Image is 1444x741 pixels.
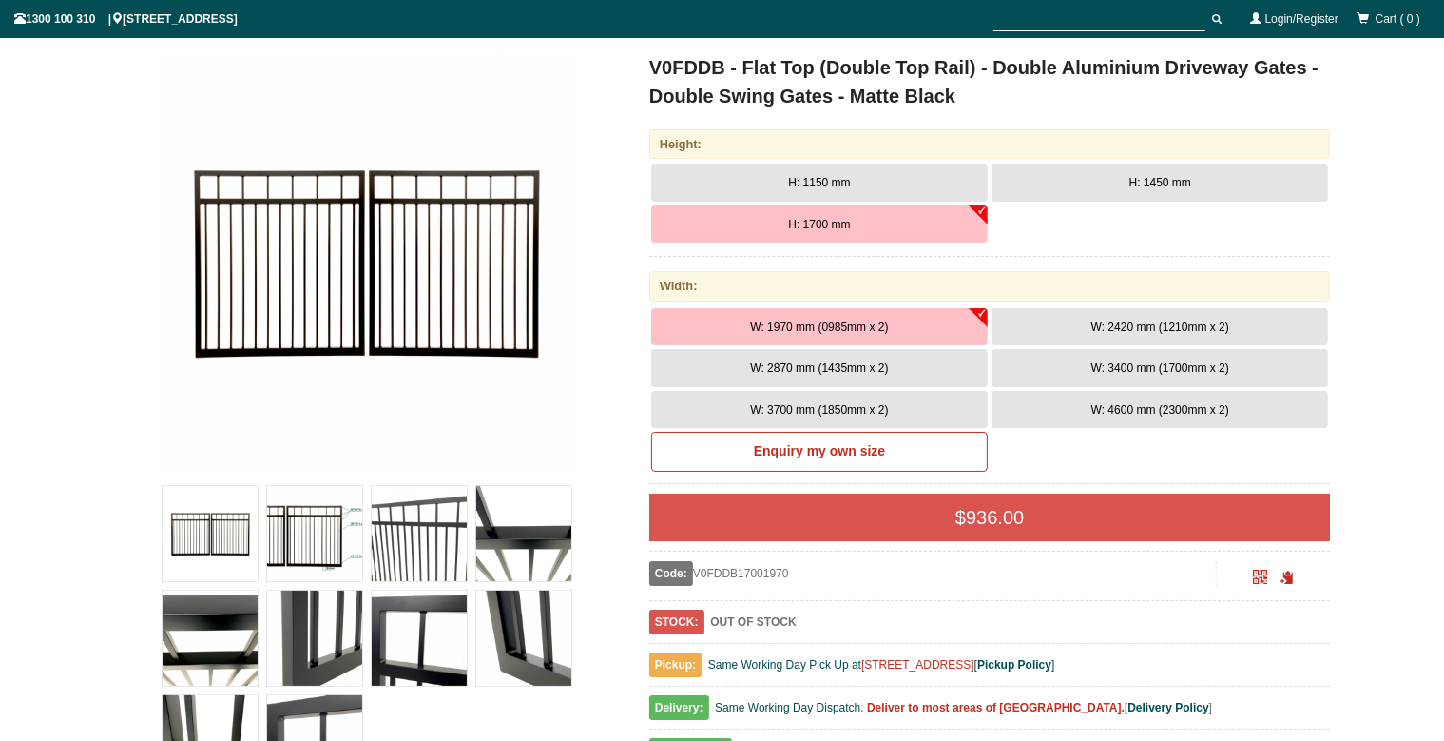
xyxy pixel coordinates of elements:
[651,432,988,472] a: Enquiry my own size
[788,218,850,231] span: H: 1700 mm
[649,129,1331,159] div: Height:
[993,8,1205,31] input: SEARCH PRODUCTS
[708,658,1055,672] span: Same Working Day Pick Up at [ ]
[867,701,1125,714] b: Deliver to most areas of [GEOGRAPHIC_DATA].
[651,205,988,244] button: H: 1700 mm
[1064,232,1444,674] iframe: LiveChat chat widget
[163,591,258,686] img: V0FDDB - Flat Top (Double Top Rail) - Double Aluminium Driveway Gates - Double Swing Gates - Matt...
[649,696,1331,730] div: [ ]
[992,349,1328,387] button: W: 3400 mm (1700mm x 2)
[651,308,988,346] button: W: 1970 mm (0985mm x 2)
[649,610,704,634] span: STOCK:
[750,321,888,334] span: W: 1970 mm (0985mm x 2)
[992,164,1328,202] button: H: 1450 mm
[267,591,362,686] img: V0FDDB - Flat Top (Double Top Rail) - Double Aluminium Driveway Gates - Double Swing Gates - Matt...
[992,308,1328,346] button: W: 2420 mm (1210mm x 2)
[476,486,571,581] img: V0FDDB - Flat Top (Double Top Rail) - Double Aluminium Driveway Gates - Double Swing Gates - Matt...
[992,391,1328,429] button: W: 4600 mm (2300mm x 2)
[651,391,988,429] button: W: 3700 mm (1850mm x 2)
[715,701,864,714] span: Same Working Day Dispatch.
[649,53,1331,110] h1: V0FDDB - Flat Top (Double Top Rail) - Double Aluminium Driveway Gates - Double Swing Gates - Matt...
[649,494,1331,541] div: $
[1127,701,1208,714] a: Delivery Policy
[977,658,1051,672] a: Pickup Policy
[710,615,796,629] b: OUT OF STOCK
[788,176,850,189] span: H: 1150 mm
[476,591,571,686] img: V0FDDB - Flat Top (Double Top Rail) - Double Aluminium Driveway Gates - Double Swing Gates - Matt...
[649,561,693,586] span: Code:
[966,507,1024,528] span: 936.00
[649,271,1331,301] div: Width:
[372,591,467,686] img: V0FDDB - Flat Top (Double Top Rail) - Double Aluminium Driveway Gates - Double Swing Gates - Matt...
[750,361,888,375] span: W: 2870 mm (1435mm x 2)
[267,486,362,581] img: V0FDDB - Flat Top (Double Top Rail) - Double Aluminium Driveway Gates - Double Swing Gates - Matt...
[651,349,988,387] button: W: 2870 mm (1435mm x 2)
[649,695,709,720] span: Delivery:
[754,443,885,458] b: Enquiry my own size
[651,164,988,202] button: H: 1150 mm
[14,12,238,26] span: 1300 100 310 | [STREET_ADDRESS]
[750,403,888,417] span: W: 3700 mm (1850mm x 2)
[158,53,576,472] img: V0FDDB - Flat Top (Double Top Rail) - Double Aluminium Driveway Gates - Double Swing Gates - Matt...
[649,653,702,677] span: Pickup:
[1376,12,1420,26] span: Cart ( 0 )
[1129,176,1191,189] span: H: 1450 mm
[372,486,467,581] img: V0FDDB - Flat Top (Double Top Rail) - Double Aluminium Driveway Gates - Double Swing Gates - Matt...
[116,53,619,472] a: V0FDDB - Flat Top (Double Top Rail) - Double Aluminium Driveway Gates - Double Swing Gates - Matt...
[163,486,258,581] img: V0FDDB - Flat Top (Double Top Rail) - Double Aluminium Driveway Gates - Double Swing Gates - Matt...
[861,658,974,672] a: [STREET_ADDRESS]
[649,561,1217,586] div: V0FDDB17001970
[1265,12,1338,26] a: Login/Register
